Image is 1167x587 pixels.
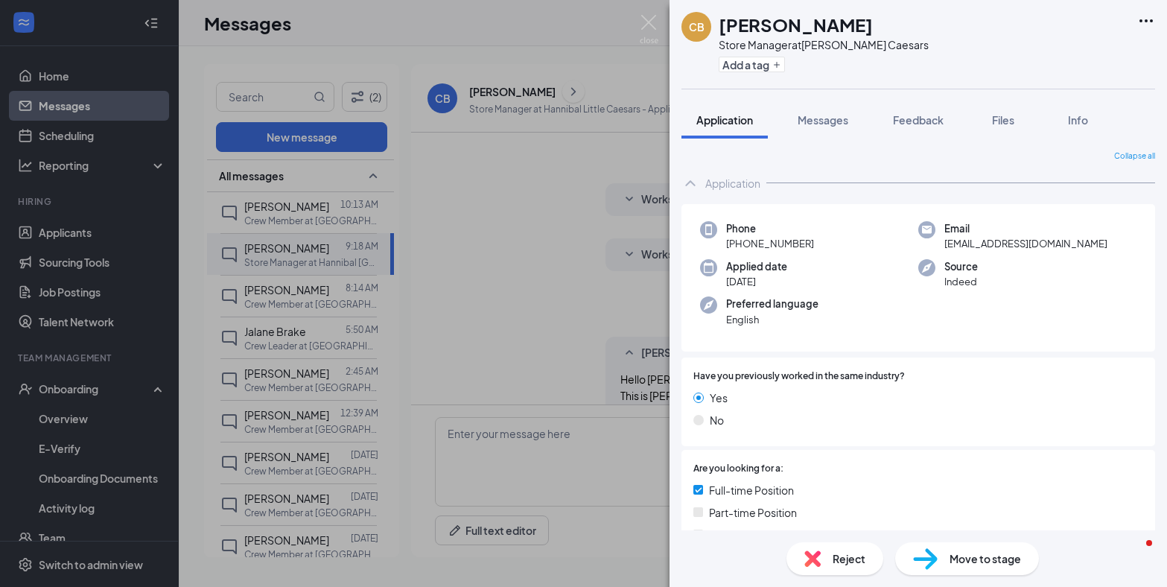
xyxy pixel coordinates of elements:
span: Feedback [893,113,944,127]
span: No [710,412,724,428]
span: Have you previously worked in the same industry? [693,369,905,384]
span: Seasonal Position [709,527,795,543]
span: Phone [726,221,814,236]
span: Collapse all [1114,150,1155,162]
span: Files [992,113,1014,127]
span: English [726,312,818,327]
span: [DATE] [726,274,787,289]
span: [EMAIL_ADDRESS][DOMAIN_NAME] [944,236,1107,251]
span: Are you looking for a: [693,462,783,476]
span: Source [944,259,978,274]
span: Info [1068,113,1088,127]
span: Reject [833,550,865,567]
span: Preferred language [726,296,818,311]
span: [PHONE_NUMBER] [726,236,814,251]
button: PlusAdd a tag [719,57,785,72]
span: Move to stage [950,550,1021,567]
div: Store Manager at [PERSON_NAME] Caesars [719,37,929,52]
span: Email [944,221,1107,236]
span: Application [696,113,753,127]
span: Applied date [726,259,787,274]
h1: [PERSON_NAME] [719,12,873,37]
span: Full-time Position [709,482,794,498]
svg: Ellipses [1137,12,1155,30]
span: Part-time Position [709,504,797,521]
span: Indeed [944,274,978,289]
iframe: Intercom live chat [1116,536,1152,572]
svg: Plus [772,60,781,69]
div: CB [689,19,705,34]
div: Application [705,176,760,191]
span: Yes [710,390,728,406]
span: Messages [798,113,848,127]
svg: ChevronUp [681,174,699,192]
